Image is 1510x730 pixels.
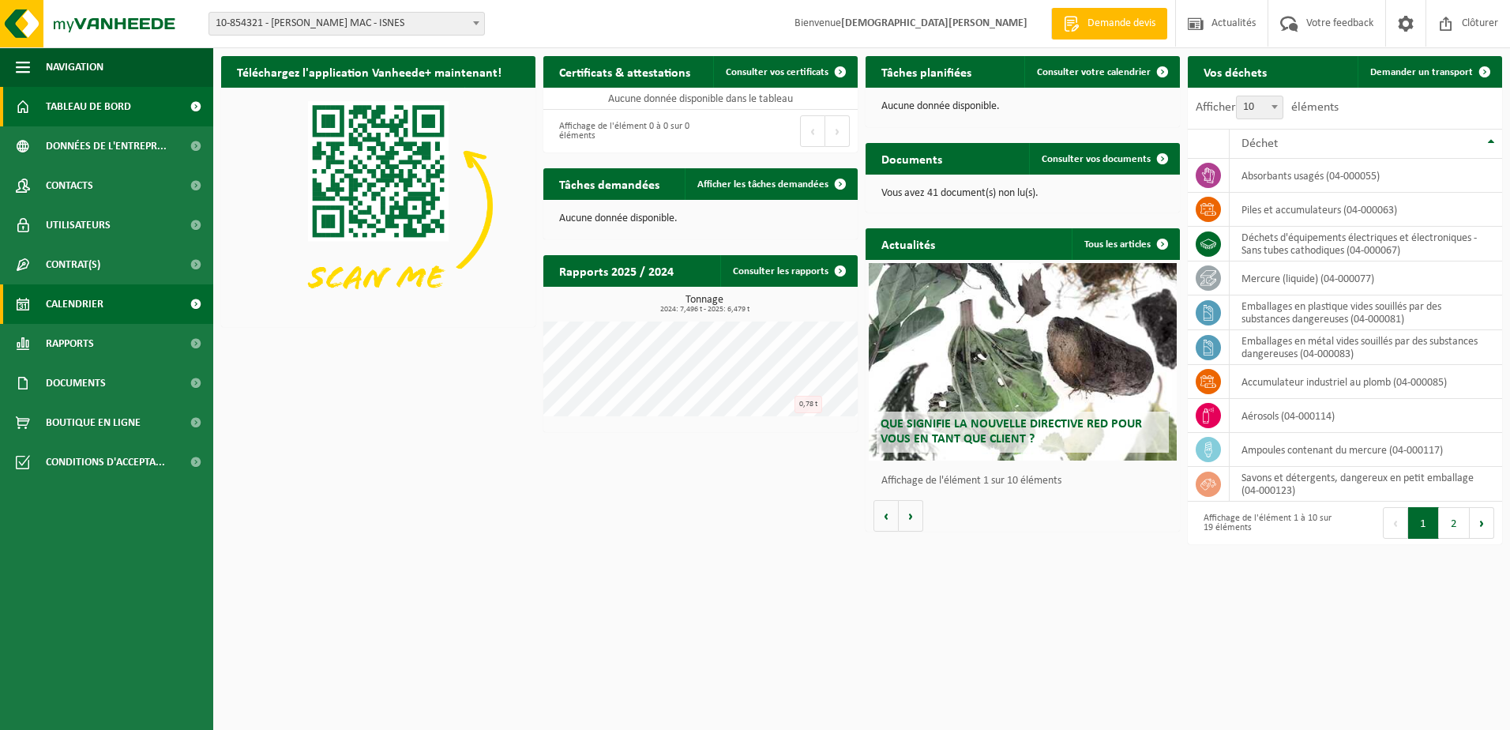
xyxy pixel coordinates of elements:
p: Aucune donnée disponible. [881,101,1164,112]
span: 10-854321 - ELIA CRÉALYS MAC - ISNES [208,12,485,36]
p: Aucune donnée disponible. [559,213,842,224]
a: Demander un transport [1358,56,1501,88]
p: Affichage de l'élément 1 sur 10 éléments [881,476,1172,487]
span: Demande devis [1084,16,1159,32]
h2: Certificats & attestations [543,56,706,87]
a: Consulter votre calendrier [1024,56,1178,88]
span: 10 [1236,96,1283,119]
a: Afficher les tâches demandées [685,168,856,200]
span: Utilisateurs [46,205,111,245]
td: Piles et accumulateurs (04-000063) [1230,193,1502,227]
div: Affichage de l'élément 0 à 0 sur 0 éléments [551,114,693,149]
button: 1 [1408,507,1439,539]
span: Déchet [1241,137,1278,150]
span: Données de l'entrepr... [46,126,167,166]
span: Afficher les tâches demandées [697,179,828,190]
a: Consulter vos documents [1029,143,1178,175]
span: Conditions d'accepta... [46,442,165,482]
label: Afficher éléments [1196,101,1339,114]
h2: Tâches demandées [543,168,675,199]
button: Next [1470,507,1494,539]
span: Consulter vos documents [1042,154,1151,164]
h2: Rapports 2025 / 2024 [543,255,689,286]
span: Consulter votre calendrier [1037,67,1151,77]
a: Tous les articles [1072,228,1178,260]
button: Vorige [873,500,899,532]
td: absorbants usagés (04-000055) [1230,159,1502,193]
p: Vous avez 41 document(s) non lu(s). [881,188,1164,199]
span: Que signifie la nouvelle directive RED pour vous en tant que client ? [881,418,1142,446]
a: Demande devis [1051,8,1167,40]
span: 10-854321 - ELIA CRÉALYS MAC - ISNES [209,13,484,35]
div: 0,78 t [794,396,822,413]
button: Previous [1383,507,1408,539]
h3: Tonnage [551,295,858,314]
span: Contacts [46,166,93,205]
button: Previous [800,115,825,147]
span: Contrat(s) [46,245,100,284]
td: déchets d'équipements électriques et électroniques - Sans tubes cathodiques (04-000067) [1230,227,1502,262]
span: Rapports [46,324,94,363]
a: Consulter les rapports [720,255,856,287]
span: Calendrier [46,284,103,324]
div: Affichage de l'élément 1 à 10 sur 19 éléments [1196,506,1337,540]
a: Que signifie la nouvelle directive RED pour vous en tant que client ? [869,263,1177,461]
span: Documents [46,363,106,403]
button: Next [825,115,850,147]
td: mercure (liquide) (04-000077) [1230,262,1502,295]
span: 2024: 7,496 t - 2025: 6,479 t [551,306,858,314]
strong: [DEMOGRAPHIC_DATA][PERSON_NAME] [841,17,1027,29]
h2: Téléchargez l'application Vanheede+ maintenant! [221,56,517,87]
td: aérosols (04-000114) [1230,399,1502,433]
h2: Tâches planifiées [866,56,987,87]
h2: Documents [866,143,958,174]
td: emballages en plastique vides souillés par des substances dangereuses (04-000081) [1230,295,1502,330]
td: Aucune donnée disponible dans le tableau [543,88,858,110]
h2: Vos déchets [1188,56,1283,87]
button: 2 [1439,507,1470,539]
td: accumulateur industriel au plomb (04-000085) [1230,365,1502,399]
td: ampoules contenant du mercure (04-000117) [1230,433,1502,467]
h2: Actualités [866,228,951,259]
span: Consulter vos certificats [726,67,828,77]
span: Boutique en ligne [46,403,141,442]
button: Volgende [899,500,923,532]
span: 10 [1237,96,1283,119]
span: Tableau de bord [46,87,131,126]
span: Demander un transport [1370,67,1473,77]
span: Navigation [46,47,103,87]
a: Consulter vos certificats [713,56,856,88]
td: emballages en métal vides souillés par des substances dangereuses (04-000083) [1230,330,1502,365]
img: Download de VHEPlus App [221,88,535,324]
td: savons et détergents, dangereux en petit emballage (04-000123) [1230,467,1502,502]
